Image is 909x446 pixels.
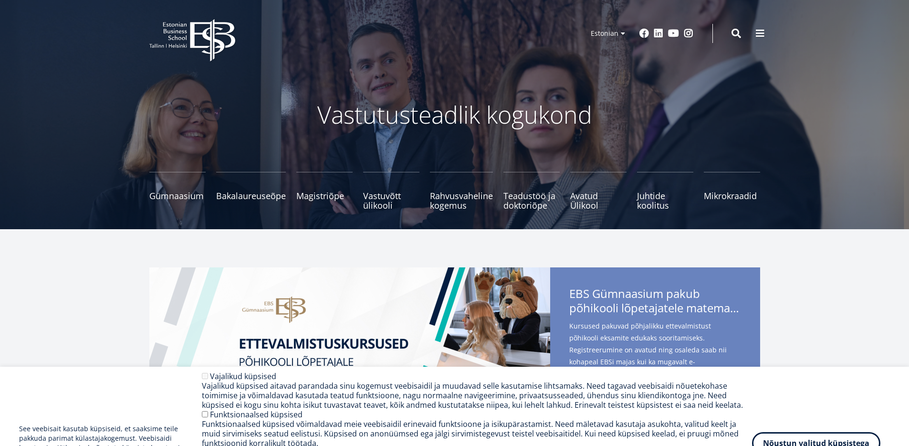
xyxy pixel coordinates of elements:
label: Funktsionaalsed küpsised [210,409,303,420]
a: Vastuvõtt ülikooli [363,172,419,210]
span: Juhtide koolitus [637,191,693,210]
a: Teadustöö ja doktoriõpe [503,172,560,210]
a: Linkedin [654,29,663,38]
a: Instagram [684,29,693,38]
div: Vajalikud küpsised aitavad parandada sinu kogemust veebisaidil ja muudavad selle kasutamise lihts... [202,381,752,410]
span: Magistriõpe [296,191,353,201]
span: Teadustöö ja doktoriõpe [503,191,560,210]
a: Rahvusvaheline kogemus [430,172,493,210]
a: Mikrokraadid [704,172,760,210]
span: Rahvusvaheline kogemus [430,191,493,210]
a: Gümnaasium [149,172,206,210]
label: Vajalikud küpsised [210,371,276,382]
span: põhikooli lõpetajatele matemaatika- ja eesti keele kursuseid [569,301,741,315]
span: Avatud Ülikool [570,191,627,210]
a: Juhtide koolitus [637,172,693,210]
a: Avatud Ülikool [570,172,627,210]
a: Magistriõpe [296,172,353,210]
p: Vastutusteadlik kogukond [202,100,708,129]
span: Kursused pakuvad põhjalikku ettevalmistust põhikooli eksamite edukaks sooritamiseks. Registreerum... [569,320,741,395]
span: Gümnaasium [149,191,206,201]
a: Facebook [639,29,649,38]
a: Youtube [668,29,679,38]
a: Bakalaureuseõpe [216,172,286,210]
span: Bakalaureuseõpe [216,191,286,201]
span: Mikrokraadid [704,191,760,201]
span: Vastuvõtt ülikooli [363,191,419,210]
span: EBS Gümnaasium pakub [569,287,741,318]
